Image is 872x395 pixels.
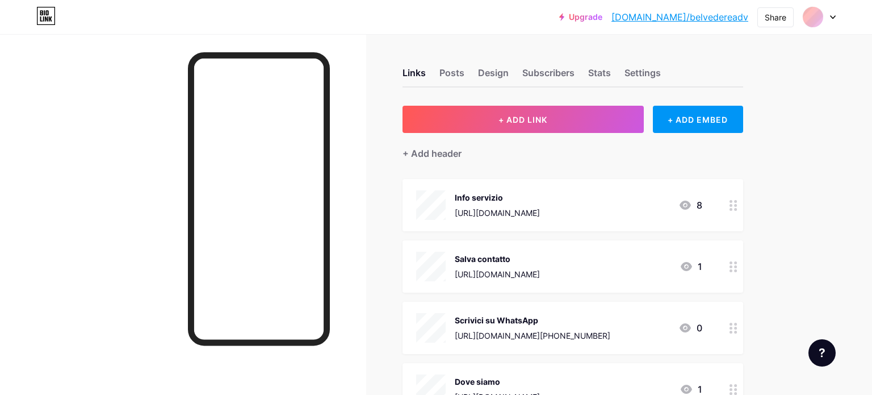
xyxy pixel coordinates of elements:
[439,66,464,86] div: Posts
[455,314,610,326] div: Scrivici su WhatsApp
[624,66,661,86] div: Settings
[455,192,540,203] div: Info servizio
[653,106,743,133] div: + ADD EMBED
[680,260,702,273] div: 1
[678,198,702,212] div: 8
[455,330,610,342] div: [URL][DOMAIN_NAME][PHONE_NUMBER]
[455,207,540,219] div: [URL][DOMAIN_NAME]
[498,115,547,124] span: + ADD LINK
[611,10,748,24] a: [DOMAIN_NAME]/belvedereadv
[678,321,702,335] div: 0
[455,376,540,388] div: Dove siamo
[455,253,540,265] div: Salva contatto
[588,66,611,86] div: Stats
[478,66,509,86] div: Design
[403,66,426,86] div: Links
[559,13,602,22] a: Upgrade
[455,268,540,280] div: [URL][DOMAIN_NAME]
[403,147,462,160] div: + Add header
[765,11,786,23] div: Share
[403,106,644,133] button: + ADD LINK
[522,66,575,86] div: Subscribers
